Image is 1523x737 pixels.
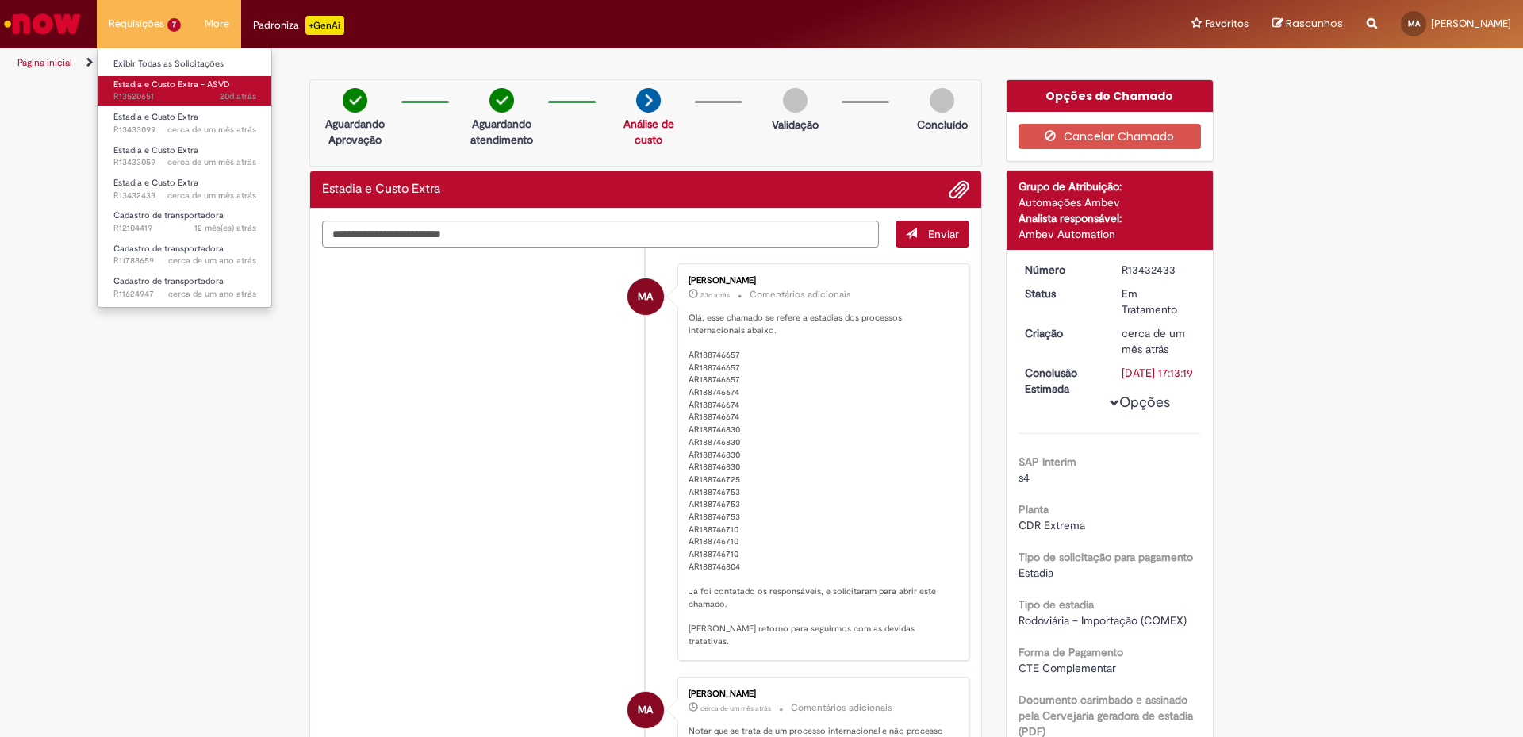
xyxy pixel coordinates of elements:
[783,88,808,113] img: img-circle-grey.png
[750,288,851,301] small: Comentários adicionais
[1408,18,1420,29] span: MA
[627,278,664,315] div: Maudinei andrade
[12,48,1003,78] ul: Trilhas de página
[113,124,256,136] span: R13433099
[343,88,367,113] img: check-circle-green.png
[930,88,954,113] img: img-circle-grey.png
[167,190,256,202] span: cerca de um mês atrás
[113,190,256,202] span: R13432433
[772,117,819,132] p: Validação
[113,177,198,189] span: Estadia e Custo Extra
[113,255,256,267] span: R11788659
[1122,326,1185,356] time: 20/08/2025 13:31:59
[928,227,959,241] span: Enviar
[98,175,272,204] a: Aberto R13432433 : Estadia e Custo Extra
[896,221,969,248] button: Enviar
[194,222,256,234] time: 08/10/2024 11:43:23
[167,156,256,168] span: cerca de um mês atrás
[322,221,879,248] textarea: Digite sua mensagem aqui...
[253,16,344,35] div: Padroniza
[113,243,224,255] span: Cadastro de transportadora
[1019,455,1076,469] b: SAP Interim
[1019,518,1085,532] span: CDR Extrema
[316,116,393,148] p: Aguardando Aprovação
[113,275,224,287] span: Cadastro de transportadora
[113,79,230,90] span: Estadia e Custo Extra - ASVD
[113,209,224,221] span: Cadastro de transportadora
[98,142,272,171] a: Aberto R13433059 : Estadia e Custo Extra
[113,144,198,156] span: Estadia e Custo Extra
[1013,262,1111,278] dt: Número
[700,290,730,300] time: 08/09/2025 09:42:40
[627,692,664,728] div: Maudinei andrade
[98,56,272,73] a: Exibir Todas as Solicitações
[700,704,771,713] span: cerca de um mês atrás
[1019,566,1053,580] span: Estadia
[1007,80,1214,112] div: Opções do Chamado
[168,255,256,267] span: cerca de um ano atrás
[636,88,661,113] img: arrow-next.png
[113,222,256,235] span: R12104419
[1013,365,1111,397] dt: Conclusão Estimada
[949,179,969,200] button: Adicionar anexos
[463,116,540,148] p: Aguardando atendimento
[2,8,83,40] img: ServiceNow
[700,290,730,300] span: 23d atrás
[1286,16,1343,31] span: Rascunhos
[1019,645,1123,659] b: Forma de Pagamento
[1019,550,1193,564] b: Tipo de solicitação para pagamento
[1272,17,1343,32] a: Rascunhos
[489,88,514,113] img: check-circle-green.png
[220,90,256,102] span: 20d atrás
[167,18,181,32] span: 7
[623,117,674,147] a: Análise de custo
[220,90,256,102] time: 11/09/2025 10:15:14
[689,689,953,699] div: [PERSON_NAME]
[98,273,272,302] a: Aberto R11624947 : Cadastro de transportadora
[305,16,344,35] p: +GenAi
[1122,326,1185,356] span: cerca de um mês atrás
[97,48,272,308] ul: Requisições
[1431,17,1511,30] span: [PERSON_NAME]
[113,90,256,103] span: R13520651
[98,76,272,106] a: Aberto R13520651 : Estadia e Custo Extra - ASVD
[791,701,892,715] small: Comentários adicionais
[205,16,229,32] span: More
[1122,325,1195,357] div: 20/08/2025 13:31:59
[98,109,272,138] a: Aberto R13433099 : Estadia e Custo Extra
[322,182,440,197] h2: Estadia e Custo Extra Histórico de tíquete
[113,111,198,123] span: Estadia e Custo Extra
[1019,178,1202,194] div: Grupo de Atribuição:
[1019,124,1202,149] button: Cancelar Chamado
[167,124,256,136] time: 20/08/2025 15:31:51
[1122,365,1195,381] div: [DATE] 17:13:19
[17,56,72,69] a: Página inicial
[168,288,256,300] time: 12/06/2024 10:12:54
[1013,286,1111,301] dt: Status
[1205,16,1249,32] span: Favoritos
[1019,597,1094,612] b: Tipo de estadia
[1122,286,1195,317] div: Em Tratamento
[1019,613,1187,628] span: Rodoviária – Importação (COMEX)
[917,117,968,132] p: Concluído
[700,704,771,713] time: 29/08/2025 09:41:16
[1019,502,1049,516] b: Planta
[1019,194,1202,210] div: Automações Ambev
[1019,226,1202,242] div: Ambev Automation
[689,312,953,648] p: Olá, esse chamado se refere a estadias dos processos internacionais abaixo. AR188746657 AR1887466...
[98,207,272,236] a: Aberto R12104419 : Cadastro de transportadora
[1019,661,1116,675] span: CTE Complementar
[638,278,653,316] span: MA
[1013,325,1111,341] dt: Criação
[109,16,164,32] span: Requisições
[689,276,953,286] div: [PERSON_NAME]
[638,691,653,729] span: MA
[1019,470,1030,485] span: s4
[98,240,272,270] a: Aberto R11788659 : Cadastro de transportadora
[113,156,256,169] span: R13433059
[167,124,256,136] span: cerca de um mês atrás
[194,222,256,234] span: 12 mês(es) atrás
[1019,210,1202,226] div: Analista responsável:
[113,288,256,301] span: R11624947
[1122,262,1195,278] div: R13432433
